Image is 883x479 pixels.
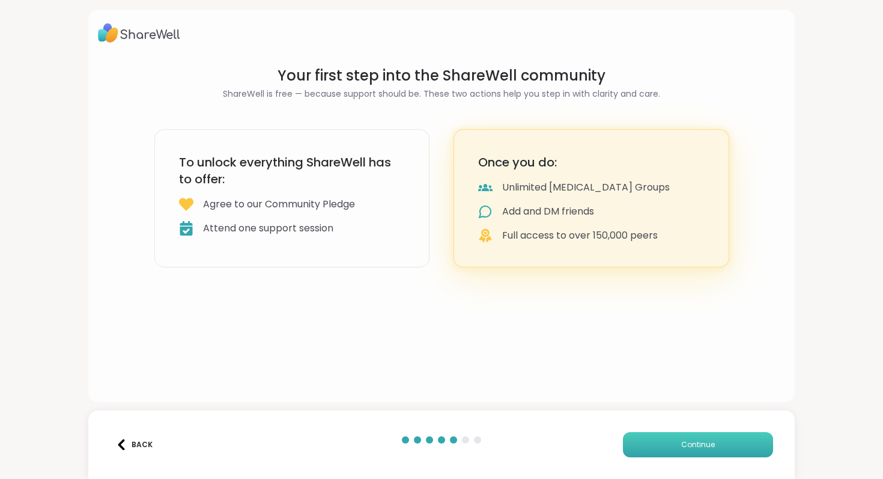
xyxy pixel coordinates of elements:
button: Back [110,432,158,457]
div: Back [116,439,153,450]
div: Agree to our Community Pledge [203,197,355,212]
div: Add and DM friends [502,204,594,219]
div: Unlimited [MEDICAL_DATA] Groups [502,180,670,195]
h3: Once you do: [478,154,705,171]
div: Attend one support session [203,221,333,236]
button: Continue [623,432,773,457]
h1: Your first step into the ShareWell community [154,66,729,85]
h3: To unlock everything ShareWell has to offer: [179,154,405,188]
span: Continue [681,439,715,450]
div: Full access to over 150,000 peers [502,228,658,243]
h2: ShareWell is free — because support should be. These two actions help you step in with clarity an... [154,88,729,100]
img: ShareWell Logo [98,19,180,47]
